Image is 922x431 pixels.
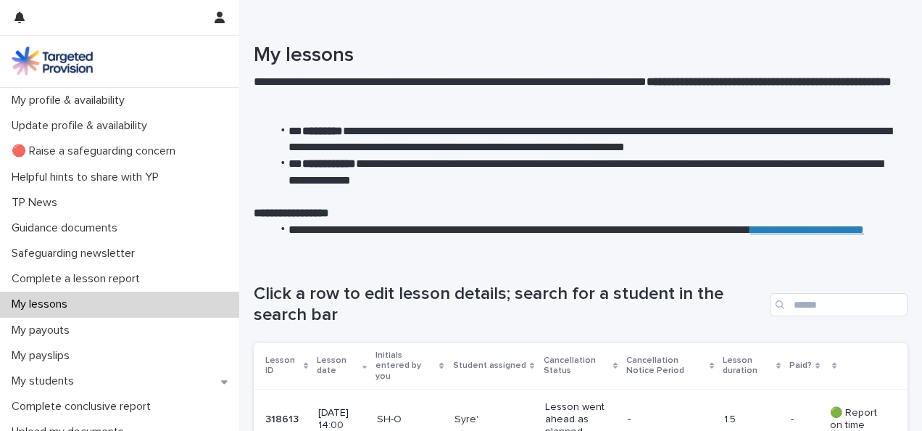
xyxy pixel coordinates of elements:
[628,414,708,426] p: -
[375,348,436,385] p: Initials entered by you
[770,293,908,316] input: Search
[6,221,129,235] p: Guidance documents
[6,119,159,133] p: Update profile & availability
[6,247,146,260] p: Safeguarding newsletter
[6,374,86,388] p: My students
[6,297,79,311] p: My lessons
[454,414,533,426] p: Syre'
[6,272,151,286] p: Complete a lesson report
[791,411,797,426] p: -
[265,353,300,379] p: Lesson ID
[6,171,170,184] p: Helpful hints to share with YP
[6,144,187,158] p: 🔴 Raise a safeguarding concern
[254,284,764,326] h1: Click a row to edit lesson details; search for a student in the search bar
[6,94,136,107] p: My profile & availability
[6,196,69,210] p: TP News
[724,414,778,426] p: 1.5
[6,400,162,414] p: Complete conclusive report
[544,353,610,379] p: Cancellation Status
[626,353,706,379] p: Cancellation Notice Period
[6,324,81,337] p: My payouts
[6,349,81,363] p: My payslips
[317,353,358,379] p: Lesson date
[254,44,897,68] h1: My lessons
[377,414,443,426] p: SH-O
[265,411,302,426] p: 318613
[789,358,812,374] p: Paid?
[723,353,772,379] p: Lesson duration
[12,46,93,75] img: M5nRWzHhSzIhMunXDL62
[453,358,526,374] p: Student assigned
